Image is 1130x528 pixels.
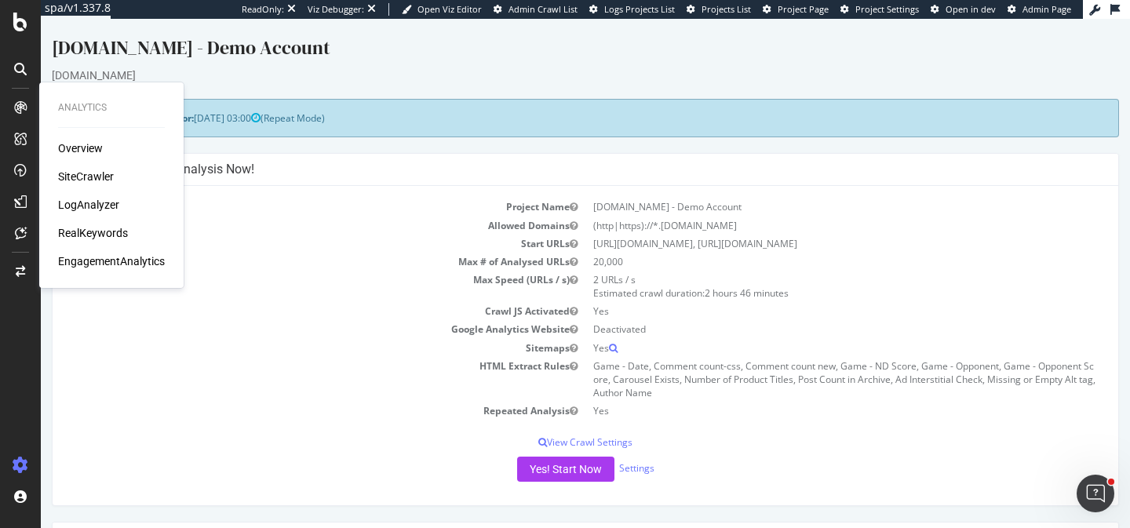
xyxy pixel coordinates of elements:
td: [DOMAIN_NAME] - Demo Account [545,179,1066,197]
span: 2 hours 46 minutes [664,268,748,281]
a: Project Settings [840,3,919,16]
a: Overview [58,140,103,156]
td: Max # of Analysed URLs [24,234,545,252]
a: EngagementAnalytics [58,253,165,269]
a: Open Viz Editor [402,3,482,16]
a: Settings [578,443,614,457]
div: (Repeat Mode) [11,80,1078,118]
td: [URL][DOMAIN_NAME], [URL][DOMAIN_NAME] [545,216,1066,234]
span: Admin Crawl List [508,3,578,15]
button: Yes! Start Now [476,438,574,463]
iframe: Intercom live chat [1077,475,1114,512]
td: (http|https)://*.[DOMAIN_NAME] [545,198,1066,216]
td: Max Speed (URLs / s) [24,252,545,283]
td: Yes [545,320,1066,338]
div: [DOMAIN_NAME] [11,49,1078,64]
span: Logs Projects List [604,3,675,15]
div: Viz Debugger: [308,3,364,16]
td: Project Name [24,179,545,197]
p: View Crawl Settings [24,417,1066,430]
td: Crawl JS Activated [24,283,545,301]
div: ReadOnly: [242,3,284,16]
td: Start URLs [24,216,545,234]
a: LogAnalyzer [58,197,119,213]
td: Allowed Domains [24,198,545,216]
td: Google Analytics Website [24,301,545,319]
a: Admin Page [1008,3,1071,16]
a: SiteCrawler [58,169,114,184]
td: 20,000 [545,234,1066,252]
a: Project Page [763,3,829,16]
a: Open in dev [931,3,996,16]
span: Project Settings [855,3,919,15]
span: Open in dev [946,3,996,15]
span: Admin Page [1022,3,1071,15]
a: Projects List [687,3,751,16]
td: 2 URLs / s Estimated crawl duration: [545,252,1066,283]
span: [DATE] 03:00 [153,93,220,106]
a: RealKeywords [58,225,128,241]
span: Projects List [702,3,751,15]
td: HTML Extract Rules [24,338,545,383]
h4: Configure your New Analysis Now! [24,143,1066,158]
a: Admin Crawl List [494,3,578,16]
a: Logs Projects List [589,3,675,16]
td: Yes [545,283,1066,301]
strong: Next Launch Scheduled for: [24,93,153,106]
span: Project Page [778,3,829,15]
td: Deactivated [545,301,1066,319]
td: Yes [545,383,1066,401]
td: Sitemaps [24,320,545,338]
div: [DOMAIN_NAME] - Demo Account [11,16,1078,49]
td: Game - Date, Comment count-css, Comment count new, Game - ND Score, Game - Opponent, Game - Oppon... [545,338,1066,383]
div: Analytics [58,101,165,115]
td: Repeated Analysis [24,383,545,401]
span: Open Viz Editor [417,3,482,15]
